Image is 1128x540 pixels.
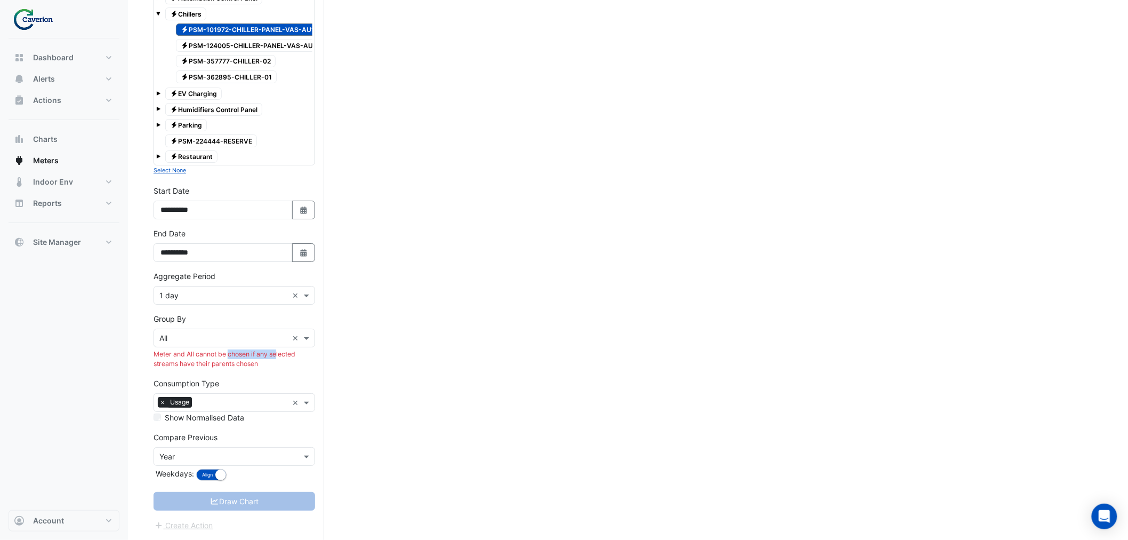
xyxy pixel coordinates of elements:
button: Dashboard [9,47,119,68]
img: Company Logo [13,9,61,30]
fa-icon: Select Date [299,205,309,215]
button: Select None [154,165,186,175]
span: Restaurant [165,150,217,163]
label: Weekdays: [154,468,194,479]
button: Meters [9,150,119,171]
span: Clear [292,290,301,301]
span: Account [33,515,64,526]
button: Account [9,510,119,531]
app-icon: Dashboard [14,52,25,63]
span: Clear [292,332,301,344]
span: Usage [167,397,192,408]
span: Humidifiers Control Panel [165,103,262,116]
fa-icon: Electricity [181,41,189,49]
span: PSM-101972-CHILLER-PANEL-VAS-AU1 [176,23,319,36]
button: Indoor Env [9,171,119,193]
span: Charts [33,134,58,145]
fa-icon: Electricity [181,57,189,65]
span: PSM-362895-CHILLER-01 [176,70,277,83]
span: × [158,397,167,408]
label: Show Normalised Data [165,412,244,423]
app-icon: Alerts [14,74,25,84]
span: Site Manager [33,237,81,248]
span: Reports [33,198,62,209]
app-icon: Charts [14,134,25,145]
app-icon: Meters [14,155,25,166]
label: Start Date [154,185,189,196]
app-icon: Site Manager [14,237,25,248]
fa-icon: Select Date [299,248,309,257]
fa-icon: Electricity [181,26,189,34]
button: Alerts [9,68,119,90]
button: Actions [9,90,119,111]
app-icon: Reports [14,198,25,209]
span: Clear [292,397,301,408]
fa-icon: Electricity [170,153,178,161]
button: Site Manager [9,232,119,253]
small: Select None [154,167,186,174]
fa-icon: Electricity [170,10,178,18]
fa-icon: Electricity [170,137,178,145]
fa-icon: Electricity [170,105,178,113]
fa-icon: Electricity [181,73,189,81]
label: Compare Previous [154,432,217,443]
span: Parking [165,119,207,132]
span: PSM-124005-CHILLER-PANEL-VAS-AU2 [176,39,321,52]
button: Reports [9,193,119,214]
span: Dashboard [33,52,74,63]
span: PSM-224444-RESERVE [165,134,257,147]
div: Meter and All cannot be chosen if any selected streams have their parents chosen [154,350,315,369]
label: End Date [154,228,186,239]
span: Meters [33,155,59,166]
span: Indoor Env [33,177,73,187]
app-icon: Indoor Env [14,177,25,187]
span: EV Charging [165,88,222,100]
fa-icon: Electricity [170,90,178,98]
fa-icon: Electricity [170,121,178,129]
label: Aggregate Period [154,271,215,282]
button: Charts [9,129,119,150]
app-icon: Actions [14,95,25,106]
div: Open Intercom Messenger [1092,504,1117,529]
span: Chillers [165,7,206,20]
span: PSM-357777-CHILLER-02 [176,55,276,68]
label: Group By [154,313,186,324]
span: Alerts [33,74,55,84]
span: Actions [33,95,61,106]
app-escalated-ticket-create-button: Please correct errors first [154,520,214,529]
label: Consumption Type [154,378,219,389]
